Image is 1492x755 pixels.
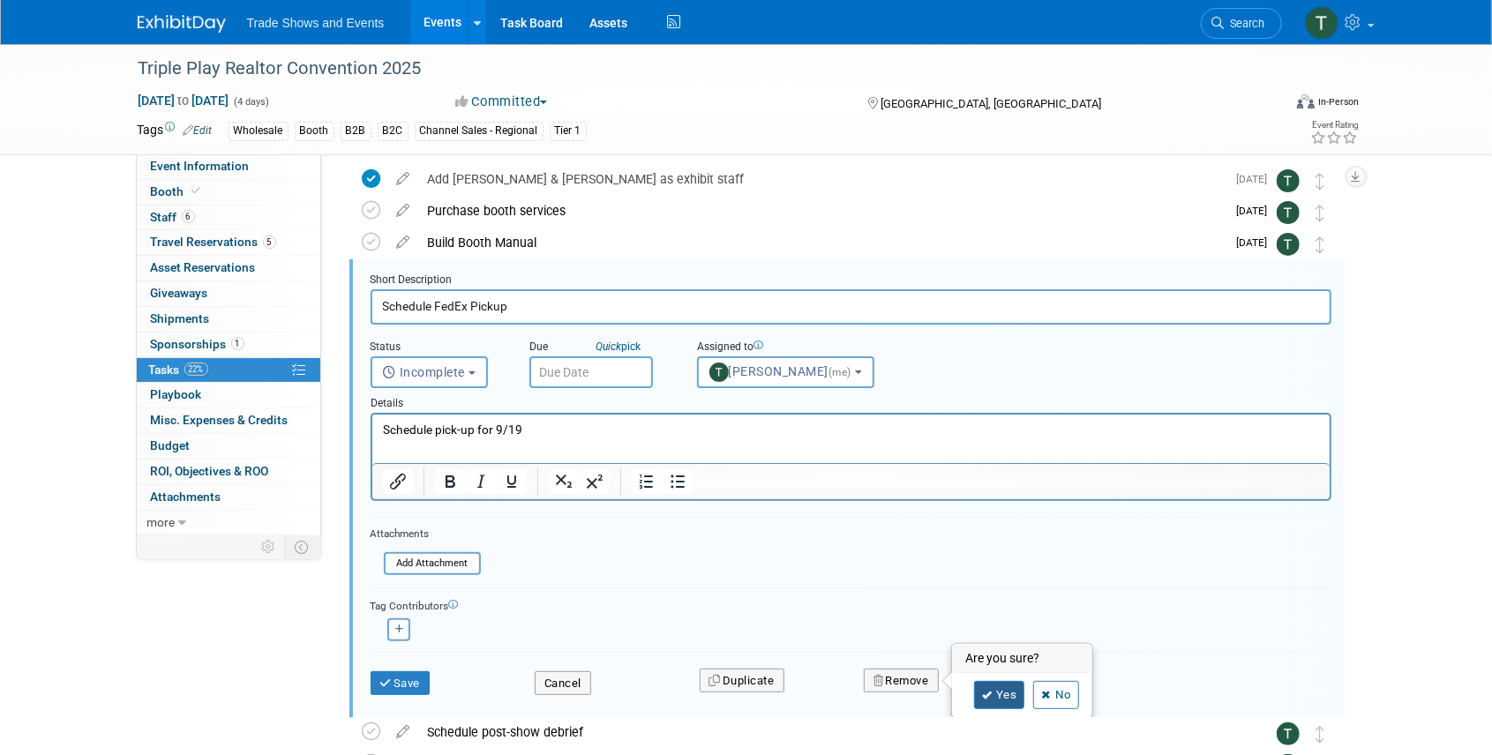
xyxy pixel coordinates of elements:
[388,171,419,187] a: edit
[151,464,269,478] span: ROI, Objectives & ROO
[1277,722,1300,745] img: Tiff Wagner
[138,121,213,141] td: Tags
[419,164,1226,194] div: Add [PERSON_NAME] & [PERSON_NAME] as exhibit staff
[550,122,587,140] div: Tier 1
[341,122,371,140] div: B2B
[1277,169,1300,192] img: Tiff Wagner
[231,337,244,350] span: 1
[151,159,250,173] span: Event Information
[371,356,488,388] button: Incomplete
[151,311,210,325] span: Shipments
[700,669,784,693] button: Duplicate
[371,340,503,356] div: Status
[137,333,320,357] a: Sponsorships1
[449,93,554,111] button: Committed
[1033,681,1079,709] a: No
[881,97,1101,110] span: [GEOGRAPHIC_DATA], [GEOGRAPHIC_DATA]
[1225,17,1265,30] span: Search
[147,515,176,529] span: more
[1310,121,1358,130] div: Event Rating
[137,206,320,230] a: Staff6
[1277,201,1300,224] img: Tiff Wagner
[383,365,466,379] span: Incomplete
[1316,173,1325,190] i: Move task
[1305,6,1338,40] img: Tiff Wagner
[1201,8,1282,39] a: Search
[580,469,610,494] button: Superscript
[254,535,285,558] td: Personalize Event Tab Strip
[229,122,289,140] div: Wholesale
[184,124,213,137] a: Edit
[151,387,202,401] span: Playbook
[371,273,1331,289] div: Short Description
[247,16,385,30] span: Trade Shows and Events
[151,235,276,249] span: Travel Reservations
[596,340,622,353] i: Quick
[132,53,1256,85] div: Triple Play Realtor Convention 2025
[388,235,419,250] a: edit
[233,96,270,108] span: (4 days)
[137,511,320,535] a: more
[1316,726,1325,743] i: Move task
[1277,233,1300,256] img: Tiff Wagner
[632,469,662,494] button: Numbered list
[137,180,320,205] a: Booth
[151,490,221,504] span: Attachments
[535,671,591,696] button: Cancel
[1316,236,1325,253] i: Move task
[1316,205,1325,221] i: Move task
[371,527,481,542] div: Attachments
[263,235,276,249] span: 5
[149,363,208,377] span: Tasks
[137,358,320,383] a: Tasks22%
[137,485,320,510] a: Attachments
[593,340,645,354] a: Quickpick
[1297,94,1315,108] img: Format-Inperson.png
[953,645,1092,673] h3: Are you sure?
[151,260,256,274] span: Asset Reservations
[415,122,544,140] div: Channel Sales - Regional
[419,717,1241,747] div: Schedule post-show debrief
[137,408,320,433] a: Misc. Expenses & Credits
[151,210,195,224] span: Staff
[137,383,320,407] a: Playbook
[697,356,874,388] button: [PERSON_NAME](me)
[137,434,320,459] a: Budget
[137,256,320,280] a: Asset Reservations
[1178,92,1360,118] div: Event Format
[549,469,579,494] button: Subscript
[284,535,320,558] td: Toggle Event Tabs
[138,93,230,108] span: [DATE] [DATE]
[1237,173,1277,185] span: [DATE]
[864,669,939,693] button: Remove
[419,228,1226,258] div: Build Booth Manual
[697,340,918,356] div: Assigned to
[184,363,208,376] span: 22%
[137,154,320,179] a: Event Information
[709,364,855,378] span: [PERSON_NAME]
[151,337,244,351] span: Sponsorships
[176,93,192,108] span: to
[466,469,496,494] button: Italic
[295,122,334,140] div: Booth
[383,469,413,494] button: Insert/edit link
[192,186,201,196] i: Booth reservation complete
[974,681,1025,709] a: Yes
[529,340,671,356] div: Due
[182,210,195,223] span: 6
[371,595,1331,614] div: Tag Contributors
[497,469,527,494] button: Underline
[137,307,320,332] a: Shipments
[138,15,226,33] img: ExhibitDay
[529,356,653,388] input: Due Date
[371,388,1331,413] div: Details
[151,413,289,427] span: Misc. Expenses & Credits
[663,469,693,494] button: Bullet list
[419,196,1226,226] div: Purchase booth services
[1237,236,1277,249] span: [DATE]
[372,415,1330,463] iframe: Rich Text Area
[388,203,419,219] a: edit
[137,230,320,255] a: Travel Reservations5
